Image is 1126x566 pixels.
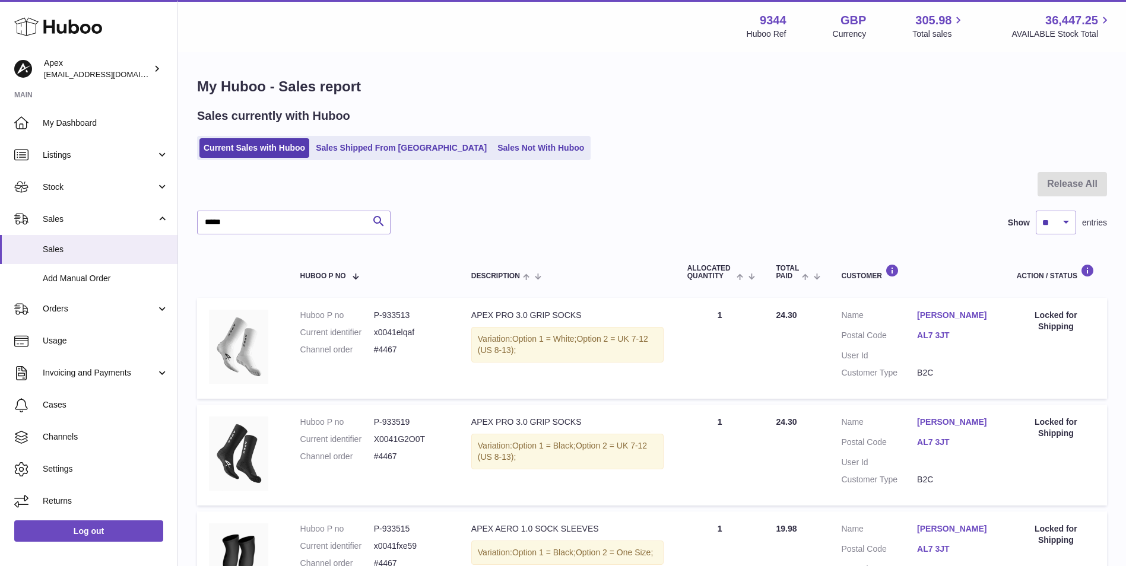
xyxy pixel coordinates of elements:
[300,327,374,338] dt: Current identifier
[576,548,653,557] span: Option 2 = One Size;
[44,58,151,80] div: Apex
[917,367,993,379] dd: B2C
[300,523,374,535] dt: Huboo P no
[471,523,664,535] div: APEX AERO 1.0 SOCK SLEEVES
[915,12,951,28] span: 305.98
[374,327,448,338] dd: x0041elqaf
[14,520,163,542] a: Log out
[917,474,993,485] dd: B2C
[1017,310,1095,332] div: Locked for Shipping
[760,12,786,28] strong: 9344
[300,451,374,462] dt: Channel order
[197,108,350,124] h2: Sales currently with Huboo
[43,399,169,411] span: Cases
[471,272,520,280] span: Description
[43,495,169,507] span: Returns
[374,540,448,552] dd: x0041fxe59
[300,344,374,355] dt: Channel order
[841,474,917,485] dt: Customer Type
[374,451,448,462] dd: #4467
[833,28,867,40] div: Currency
[840,12,866,28] strong: GBP
[300,416,374,428] dt: Huboo P no
[43,214,156,225] span: Sales
[374,523,448,535] dd: P-933515
[912,28,965,40] span: Total sales
[197,77,1107,96] h1: My Huboo - Sales report
[776,524,797,533] span: 19.98
[471,434,664,469] div: Variation:
[43,244,169,255] span: Sales
[1011,12,1112,40] a: 36,447.25 AVAILABLE Stock Total
[917,330,993,341] a: AL7 3JT
[776,265,799,280] span: Total paid
[841,350,917,361] dt: User Id
[199,138,309,158] a: Current Sales with Huboo
[471,327,664,363] div: Variation:
[209,310,268,384] img: ApexPRO3.0-ProductImage-White-FINALEDIT_8cc07690-d40c-4ba7-bce9-b2b833cfbc4f.png
[841,543,917,558] dt: Postal Code
[512,334,577,344] span: Option 1 = White;
[841,416,917,431] dt: Name
[493,138,588,158] a: Sales Not With Huboo
[43,273,169,284] span: Add Manual Order
[841,457,917,468] dt: User Id
[1011,28,1112,40] span: AVAILABLE Stock Total
[43,182,156,193] span: Stock
[374,310,448,321] dd: P-933513
[209,416,268,491] img: 93441705296955.png
[512,548,576,557] span: Option 1 = Black;
[478,334,648,355] span: Option 2 = UK 7-12 (US 8-13);
[14,60,32,78] img: internalAdmin-9344@internal.huboo.com
[43,367,156,379] span: Invoicing and Payments
[776,417,797,427] span: 24.30
[1017,264,1095,280] div: Action / Status
[841,523,917,538] dt: Name
[300,310,374,321] dt: Huboo P no
[300,434,374,445] dt: Current identifier
[43,117,169,129] span: My Dashboard
[675,298,765,399] td: 1
[917,543,993,555] a: AL7 3JT
[687,265,734,280] span: ALLOCATED Quantity
[300,540,374,552] dt: Current identifier
[43,463,169,475] span: Settings
[912,12,965,40] a: 305.98 Total sales
[374,434,448,445] dd: X0041G2O0T
[841,330,917,344] dt: Postal Code
[471,416,664,428] div: APEX PRO 3.0 GRIP SOCKS
[917,416,993,428] a: [PERSON_NAME]
[300,272,346,280] span: Huboo P no
[1045,12,1098,28] span: 36,447.25
[1017,523,1095,546] div: Locked for Shipping
[841,367,917,379] dt: Customer Type
[917,310,993,321] a: [PERSON_NAME]
[841,310,917,324] dt: Name
[43,335,169,346] span: Usage
[374,416,448,428] dd: P-933519
[841,264,992,280] div: Customer
[44,69,175,79] span: [EMAIL_ADDRESS][DOMAIN_NAME]
[312,138,491,158] a: Sales Shipped From [GEOGRAPHIC_DATA]
[1082,217,1107,228] span: entries
[675,405,765,505] td: 1
[1008,217,1030,228] label: Show
[841,437,917,451] dt: Postal Code
[917,437,993,448] a: AL7 3JT
[471,310,664,321] div: APEX PRO 3.0 GRIP SOCKS
[776,310,797,320] span: 24.30
[43,303,156,314] span: Orders
[747,28,786,40] div: Huboo Ref
[43,150,156,161] span: Listings
[471,540,664,565] div: Variation:
[374,344,448,355] dd: #4467
[43,431,169,443] span: Channels
[917,523,993,535] a: [PERSON_NAME]
[1017,416,1095,439] div: Locked for Shipping
[512,441,576,450] span: Option 1 = Black;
